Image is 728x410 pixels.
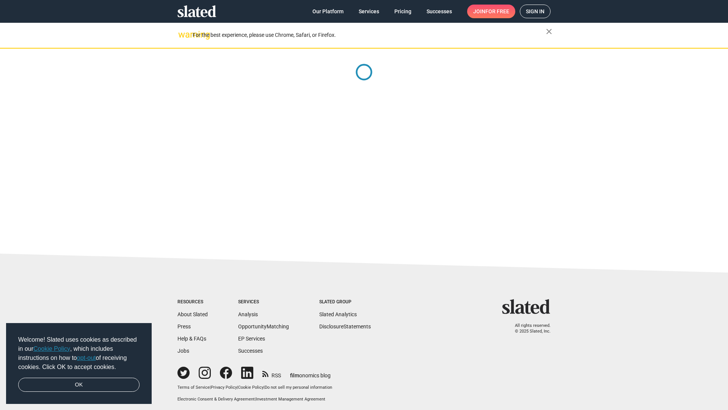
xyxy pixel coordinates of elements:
[177,385,210,390] a: Terms of Service
[427,5,452,18] span: Successes
[544,27,554,36] mat-icon: close
[18,335,140,372] span: Welcome! Slated uses cookies as described in our , which includes instructions on how to of recei...
[178,30,187,39] mat-icon: warning
[255,397,256,402] span: |
[485,5,509,18] span: for free
[265,385,332,391] button: Do not sell my personal information
[306,5,350,18] a: Our Platform
[507,323,551,334] p: All rights reserved. © 2025 Slated, Inc.
[290,366,331,379] a: filmonomics blog
[520,5,551,18] a: Sign in
[353,5,385,18] a: Services
[394,5,411,18] span: Pricing
[77,355,96,361] a: opt-out
[473,5,509,18] span: Join
[264,385,265,390] span: |
[262,367,281,379] a: RSS
[319,323,371,330] a: DisclosureStatements
[237,385,238,390] span: |
[211,385,237,390] a: Privacy Policy
[177,348,189,354] a: Jobs
[177,311,208,317] a: About Slated
[467,5,515,18] a: Joinfor free
[526,5,544,18] span: Sign in
[420,5,458,18] a: Successes
[290,372,299,378] span: film
[388,5,417,18] a: Pricing
[359,5,379,18] span: Services
[177,323,191,330] a: Press
[312,5,344,18] span: Our Platform
[319,311,357,317] a: Slated Analytics
[319,299,371,305] div: Slated Group
[193,30,546,40] div: For the best experience, please use Chrome, Safari, or Firefox.
[238,385,264,390] a: Cookie Policy
[238,348,263,354] a: Successes
[238,299,289,305] div: Services
[256,397,325,402] a: Investment Management Agreement
[177,397,255,402] a: Electronic Consent & Delivery Agreement
[238,323,289,330] a: OpportunityMatching
[6,323,152,404] div: cookieconsent
[18,378,140,392] a: dismiss cookie message
[238,311,258,317] a: Analysis
[177,336,206,342] a: Help & FAQs
[177,299,208,305] div: Resources
[33,345,70,352] a: Cookie Policy
[210,385,211,390] span: |
[238,336,265,342] a: EP Services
